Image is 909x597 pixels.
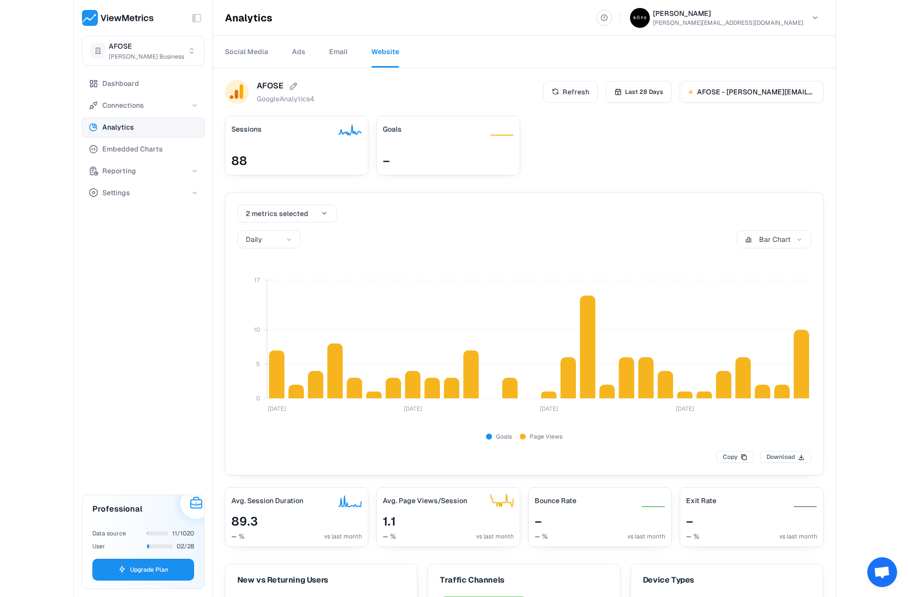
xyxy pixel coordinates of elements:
[562,87,589,97] span: Refresh
[257,94,314,104] span: googleAnalytics4
[254,326,260,334] tspan: 10
[82,95,205,115] button: Connections
[257,80,283,92] span: AFOSE
[643,576,811,584] div: Device Types
[102,77,139,89] span: Dashboard
[543,81,598,103] button: Refresh
[239,531,245,541] span: %
[383,496,467,506] h3: Avg. Page Views/Session
[82,10,154,26] img: ViewMetrics's logo with text
[383,124,402,134] h3: Goals
[737,230,811,248] button: Bar Chart
[759,234,791,244] span: Bar Chart
[628,532,665,541] div: vs last month
[329,36,348,68] a: Email
[540,405,558,413] tspan: [DATE]
[237,230,301,248] button: Daily
[676,405,694,413] tspan: [DATE]
[231,496,303,506] h3: Avg. Session Duration
[680,81,824,103] button: AFOSE - [PERSON_NAME][EMAIL_ADDRESS][DOMAIN_NAME]
[109,52,184,61] span: [PERSON_NAME] Business
[102,121,134,133] span: Analytics
[102,187,130,199] span: Settings
[231,531,237,541] span: –
[237,576,406,584] div: New vs Returning Users
[82,183,205,203] button: Settings
[371,36,399,68] a: Website
[237,205,337,223] button: 2 metrics selected
[246,208,308,220] span: 2 metrics selected
[231,124,262,134] h3: Sessions
[694,531,699,541] span: %
[779,532,817,541] div: vs last month
[254,276,260,284] tspan: 17
[476,532,514,541] div: vs last month
[82,117,205,137] button: Analytics
[653,18,803,27] p: [PERSON_NAME][EMAIL_ADDRESS][DOMAIN_NAME]
[697,87,815,97] span: AFOSE - [PERSON_NAME][EMAIL_ADDRESS][DOMAIN_NAME]
[630,8,650,28] img: Jeane Bope
[867,557,897,587] div: Open chat
[256,394,260,402] tspan: 0
[767,452,795,461] span: Download
[231,153,247,168] span: 88
[172,529,194,538] span: 11/1020
[535,514,542,529] span: –
[102,99,144,111] span: Connections
[324,532,362,541] div: vs last month
[686,514,693,529] span: –
[102,165,136,177] span: Reporting
[383,153,390,168] span: –
[383,514,396,529] span: 1.1
[82,74,205,93] button: Dashboard
[723,452,738,461] span: Copy
[177,542,194,551] span: 02/28
[535,531,540,541] span: –
[225,36,268,68] a: Social Media
[292,36,305,68] a: Ads
[496,432,512,441] span: Goals
[102,143,163,155] span: Embedded Charts
[404,405,422,413] tspan: [DATE]
[82,161,205,181] button: Reporting
[268,405,286,413] tspan: [DATE]
[231,514,258,529] span: 89.3
[530,432,562,441] span: Page Views
[440,576,608,584] div: Traffic Channels
[92,559,194,581] button: Upgrade Plan
[92,503,142,515] h3: Professional
[625,87,663,96] span: Last 28 Days
[92,542,105,550] span: User
[390,531,396,541] span: %
[542,531,548,541] span: %
[716,451,754,463] button: Copy
[109,40,132,52] span: AFOSE
[82,139,205,159] button: Embedded Charts
[686,531,692,541] span: –
[686,496,716,506] h3: Exit Rate
[535,496,576,506] h3: Bounce Rate
[92,529,126,537] span: Data source
[256,360,260,368] tspan: 5
[653,8,803,18] h6: [PERSON_NAME]
[760,451,811,463] button: Download
[606,81,672,103] button: Last 28 Days
[383,531,388,541] span: –
[225,12,273,24] h1: Analytics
